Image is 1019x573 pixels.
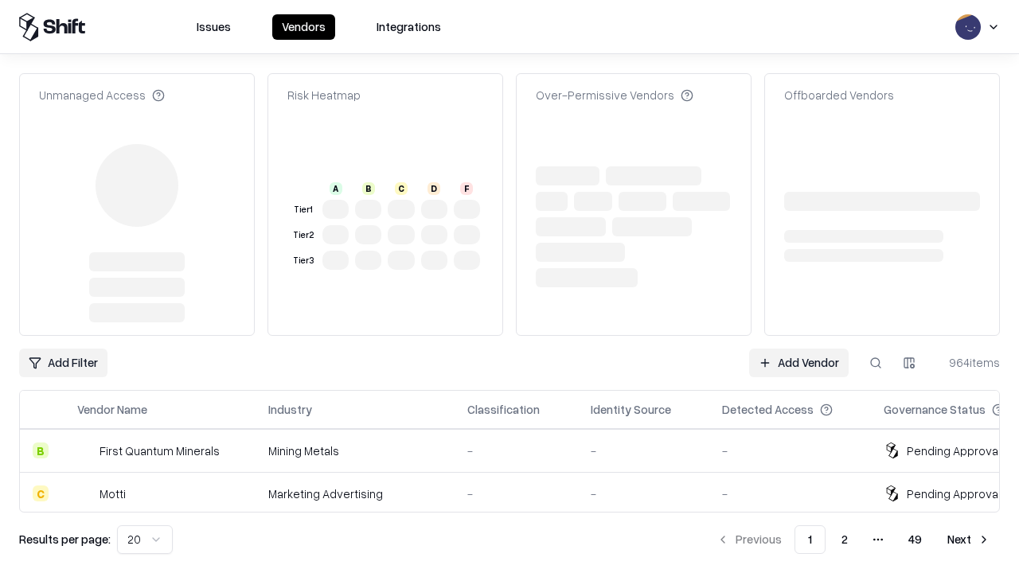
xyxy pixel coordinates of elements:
[591,401,671,418] div: Identity Source
[936,354,1000,371] div: 964 items
[291,203,316,216] div: Tier 1
[39,87,165,103] div: Unmanaged Access
[884,401,986,418] div: Governance Status
[77,442,93,458] img: First Quantum Minerals
[187,14,240,40] button: Issues
[896,525,935,554] button: 49
[467,442,565,459] div: -
[938,525,1000,554] button: Next
[467,401,540,418] div: Classification
[749,349,849,377] a: Add Vendor
[536,87,693,103] div: Over-Permissive Vendors
[829,525,861,554] button: 2
[272,14,335,40] button: Vendors
[722,485,858,502] div: -
[907,485,1001,502] div: Pending Approval
[707,525,1000,554] nav: pagination
[33,485,49,501] div: C
[100,442,220,459] div: First Quantum Minerals
[591,442,697,459] div: -
[722,442,858,459] div: -
[722,401,814,418] div: Detected Access
[467,485,565,502] div: -
[77,485,93,501] img: Motti
[19,349,107,377] button: Add Filter
[268,485,442,502] div: Marketing Advertising
[367,14,451,40] button: Integrations
[460,182,473,195] div: F
[100,485,126,502] div: Motti
[77,401,147,418] div: Vendor Name
[795,525,826,554] button: 1
[268,442,442,459] div: Mining Metals
[287,87,361,103] div: Risk Heatmap
[428,182,440,195] div: D
[591,485,697,502] div: -
[784,87,894,103] div: Offboarded Vendors
[268,401,312,418] div: Industry
[291,228,316,242] div: Tier 2
[33,442,49,458] div: B
[362,182,375,195] div: B
[395,182,408,195] div: C
[330,182,342,195] div: A
[907,442,1001,459] div: Pending Approval
[291,254,316,267] div: Tier 3
[19,531,111,548] p: Results per page:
